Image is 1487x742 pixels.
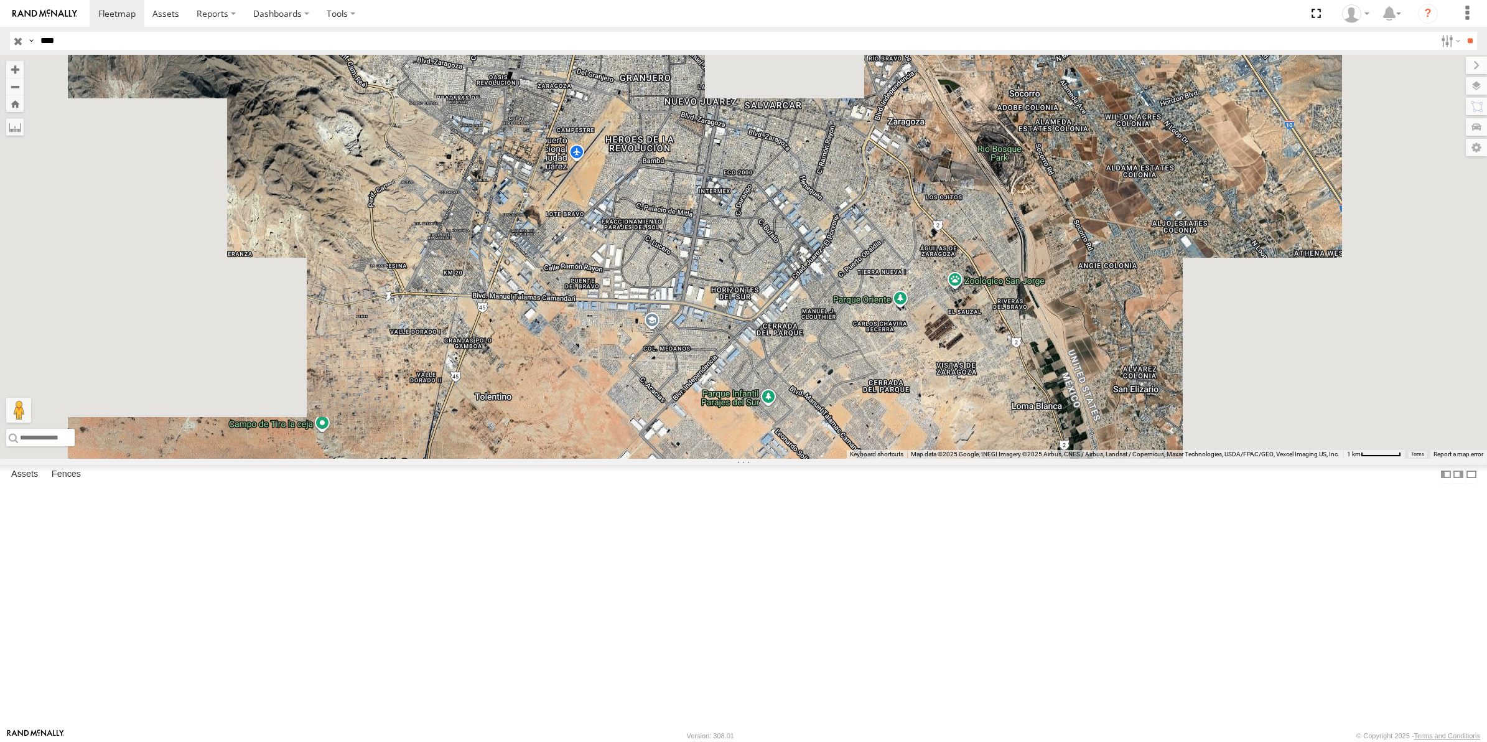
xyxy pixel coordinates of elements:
[1465,465,1478,483] label: Hide Summary Table
[12,9,77,18] img: rand-logo.svg
[1414,732,1480,740] a: Terms and Conditions
[1418,4,1438,24] i: ?
[687,732,734,740] div: Version: 308.01
[1411,452,1424,457] a: Terms (opens in new tab)
[26,32,36,50] label: Search Query
[850,450,903,459] button: Keyboard shortcuts
[911,451,1340,458] span: Map data ©2025 Google, INEGI Imagery ©2025 Airbus, CNES / Airbus, Landsat / Copernicus, Maxar Tec...
[1466,139,1487,156] label: Map Settings
[1343,450,1405,459] button: Map Scale: 1 km per 61 pixels
[6,78,24,95] button: Zoom out
[1347,451,1361,458] span: 1 km
[1338,4,1374,23] div: Roberto Garcia
[1440,465,1452,483] label: Dock Summary Table to the Left
[7,730,64,742] a: Visit our Website
[6,398,31,423] button: Drag Pegman onto the map to open Street View
[45,466,87,483] label: Fences
[1433,451,1483,458] a: Report a map error
[6,61,24,78] button: Zoom in
[6,118,24,136] label: Measure
[6,95,24,112] button: Zoom Home
[5,466,44,483] label: Assets
[1436,32,1463,50] label: Search Filter Options
[1452,465,1465,483] label: Dock Summary Table to the Right
[1356,732,1480,740] div: © Copyright 2025 -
